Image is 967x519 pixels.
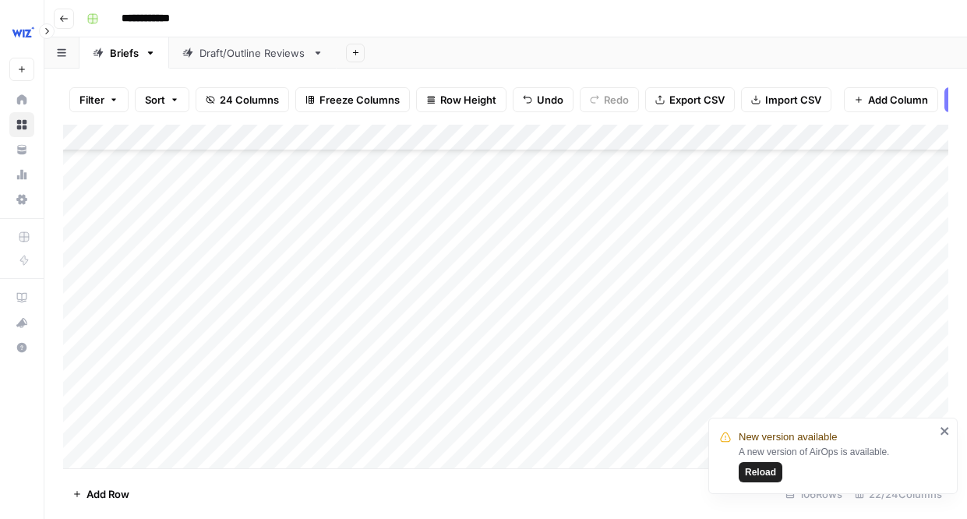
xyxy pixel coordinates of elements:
button: Help + Support [9,335,34,360]
a: Browse [9,112,34,137]
span: Redo [604,92,629,108]
span: Export CSV [669,92,725,108]
span: Import CSV [765,92,821,108]
button: What's new? [9,310,34,335]
a: Your Data [9,137,34,162]
span: 24 Columns [220,92,279,108]
span: Reload [745,465,776,479]
div: Briefs [110,45,139,61]
span: Undo [537,92,563,108]
div: 22/24 Columns [849,482,948,507]
button: Redo [580,87,639,112]
button: Filter [69,87,129,112]
button: Sort [135,87,189,112]
button: Add Column [844,87,938,112]
div: Draft/Outline Reviews [199,45,306,61]
span: Sort [145,92,165,108]
button: Workspace: Wiz [9,12,34,51]
button: Row Height [416,87,506,112]
button: 24 Columns [196,87,289,112]
button: Add Row [63,482,139,507]
a: Draft/Outline Reviews [169,37,337,69]
a: AirOps Academy [9,285,34,310]
span: Filter [79,92,104,108]
a: Usage [9,162,34,187]
span: New version available [739,429,837,445]
div: What's new? [10,311,34,334]
span: Row Height [440,92,496,108]
button: Freeze Columns [295,87,410,112]
span: Add Row [86,486,129,502]
img: Wiz Logo [9,18,37,46]
div: A new version of AirOps is available. [739,445,935,482]
span: Freeze Columns [319,92,400,108]
span: Add Column [868,92,928,108]
button: Export CSV [645,87,735,112]
div: 106 Rows [779,482,849,507]
a: Home [9,87,34,112]
button: Undo [513,87,573,112]
button: Reload [739,462,782,482]
a: Settings [9,187,34,212]
button: Import CSV [741,87,831,112]
a: Briefs [79,37,169,69]
button: close [940,425,951,437]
